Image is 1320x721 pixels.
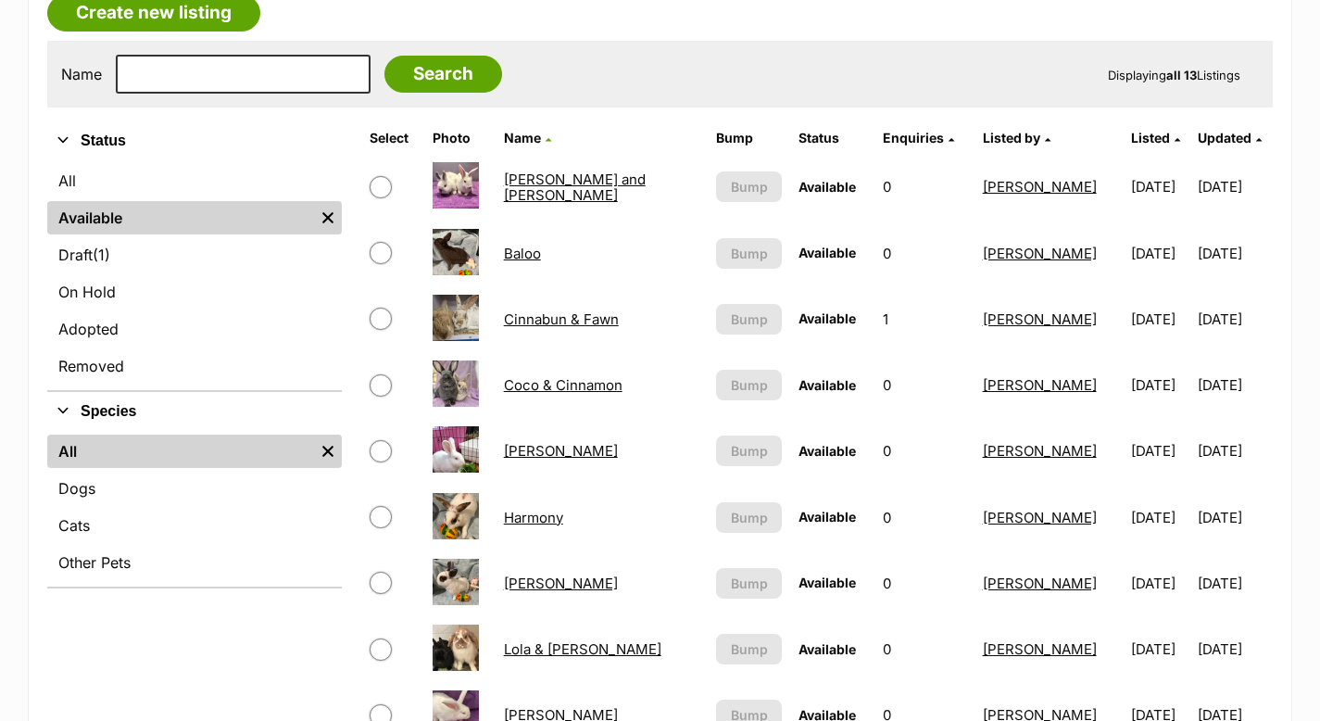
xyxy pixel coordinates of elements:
[716,436,782,466] button: Bump
[93,244,110,266] span: (1)
[47,160,342,390] div: Status
[983,310,1097,328] a: [PERSON_NAME]
[1198,617,1271,681] td: [DATE]
[1166,68,1197,82] strong: all 13
[875,155,974,219] td: 0
[47,201,314,234] a: Available
[716,502,782,533] button: Bump
[716,568,782,599] button: Bump
[875,617,974,681] td: 0
[731,639,768,659] span: Bump
[798,179,856,195] span: Available
[1198,551,1271,615] td: [DATE]
[1198,130,1251,145] span: Updated
[47,275,342,309] a: On Hold
[47,546,342,579] a: Other Pets
[1108,68,1240,82] span: Displaying Listings
[504,171,646,204] a: [PERSON_NAME] and [PERSON_NAME]
[1124,617,1197,681] td: [DATE]
[504,130,541,145] span: Name
[875,221,974,285] td: 0
[798,443,856,459] span: Available
[798,641,856,657] span: Available
[798,377,856,393] span: Available
[983,376,1097,394] a: [PERSON_NAME]
[1198,287,1271,351] td: [DATE]
[731,574,768,593] span: Bump
[61,66,102,82] label: Name
[798,575,856,590] span: Available
[314,435,342,468] a: Remove filter
[504,376,622,394] a: Coco & Cinnamon
[1124,155,1197,219] td: [DATE]
[1124,221,1197,285] td: [DATE]
[1198,130,1262,145] a: Updated
[731,441,768,461] span: Bump
[47,238,342,272] a: Draft
[791,123,874,153] th: Status
[1198,353,1271,417] td: [DATE]
[798,310,856,326] span: Available
[983,130,1040,145] span: Listed by
[1131,130,1170,145] span: Listed
[875,551,974,615] td: 0
[983,509,1097,526] a: [PERSON_NAME]
[504,442,618,460] a: [PERSON_NAME]
[1198,486,1271,550] td: [DATE]
[504,509,563,526] a: Harmony
[731,508,768,527] span: Bump
[716,171,782,202] button: Bump
[47,312,342,346] a: Adopted
[875,287,974,351] td: 1
[1124,486,1197,550] td: [DATE]
[798,245,856,260] span: Available
[983,245,1097,262] a: [PERSON_NAME]
[314,201,342,234] a: Remove filter
[384,56,502,93] input: Search
[983,575,1097,592] a: [PERSON_NAME]
[883,130,954,145] a: Enquiries
[47,349,342,383] a: Removed
[47,164,342,197] a: All
[1131,130,1180,145] a: Listed
[716,304,782,335] button: Bump
[731,177,768,196] span: Bump
[983,130,1050,145] a: Listed by
[1124,551,1197,615] td: [DATE]
[47,509,342,542] a: Cats
[875,419,974,483] td: 0
[362,123,423,153] th: Select
[47,472,342,505] a: Dogs
[47,435,314,468] a: All
[504,245,541,262] a: Baloo
[1198,419,1271,483] td: [DATE]
[47,129,342,153] button: Status
[1198,221,1271,285] td: [DATE]
[731,310,768,329] span: Bump
[798,509,856,525] span: Available
[1124,419,1197,483] td: [DATE]
[1124,353,1197,417] td: [DATE]
[716,238,782,269] button: Bump
[983,442,1097,460] a: [PERSON_NAME]
[47,399,342,424] button: Species
[983,178,1097,196] a: [PERSON_NAME]
[709,123,789,153] th: Bump
[1198,155,1271,219] td: [DATE]
[883,130,944,145] span: translation missing: en.admin.listings.index.attributes.enquiries
[47,431,342,587] div: Species
[716,370,782,400] button: Bump
[504,640,661,658] a: Lola & [PERSON_NAME]
[983,640,1097,658] a: [PERSON_NAME]
[731,375,768,395] span: Bump
[875,353,974,417] td: 0
[731,244,768,263] span: Bump
[716,634,782,664] button: Bump
[425,123,495,153] th: Photo
[504,575,618,592] a: [PERSON_NAME]
[1124,287,1197,351] td: [DATE]
[875,486,974,550] td: 0
[504,310,619,328] a: Cinnabun & Fawn
[504,130,551,145] a: Name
